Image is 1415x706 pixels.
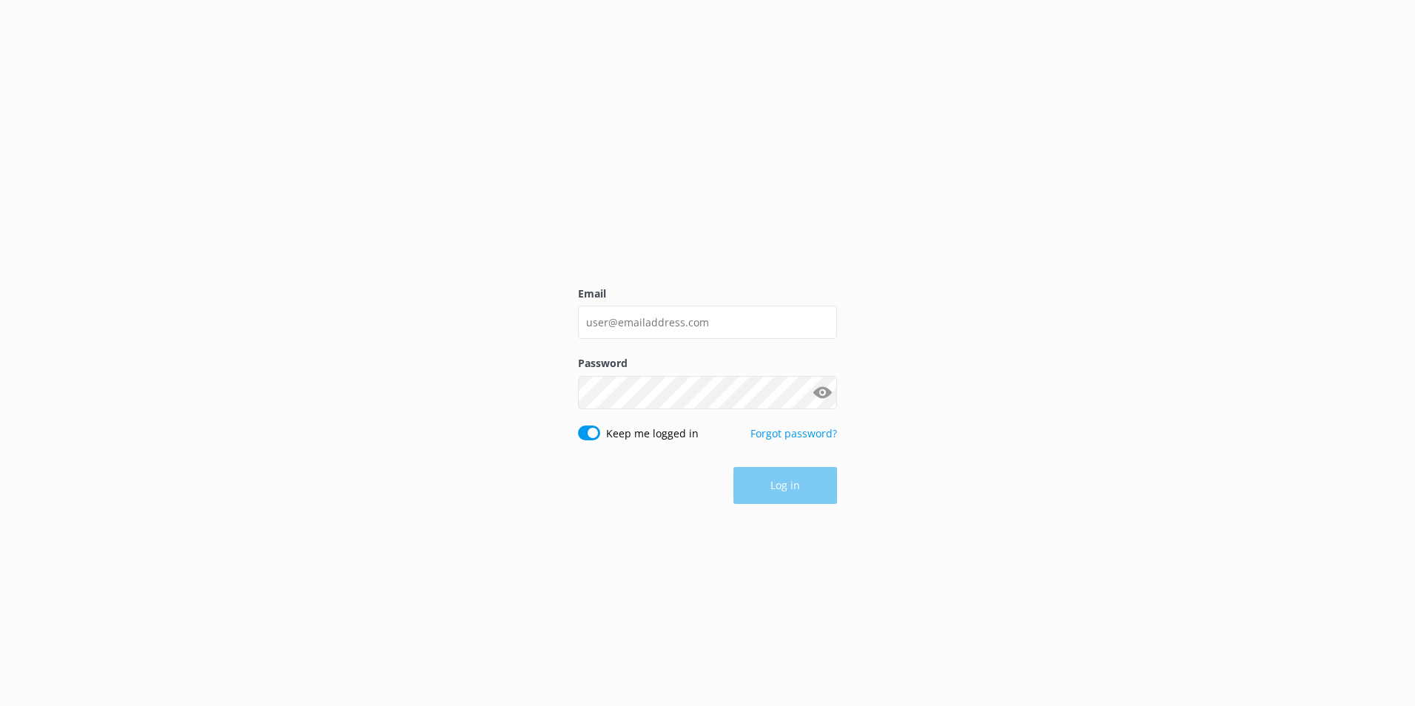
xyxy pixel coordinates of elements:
label: Password [578,355,837,372]
label: Keep me logged in [606,426,699,442]
label: Email [578,286,837,302]
button: Show password [807,377,837,407]
input: user@emailaddress.com [578,306,837,339]
a: Forgot password? [750,426,837,440]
